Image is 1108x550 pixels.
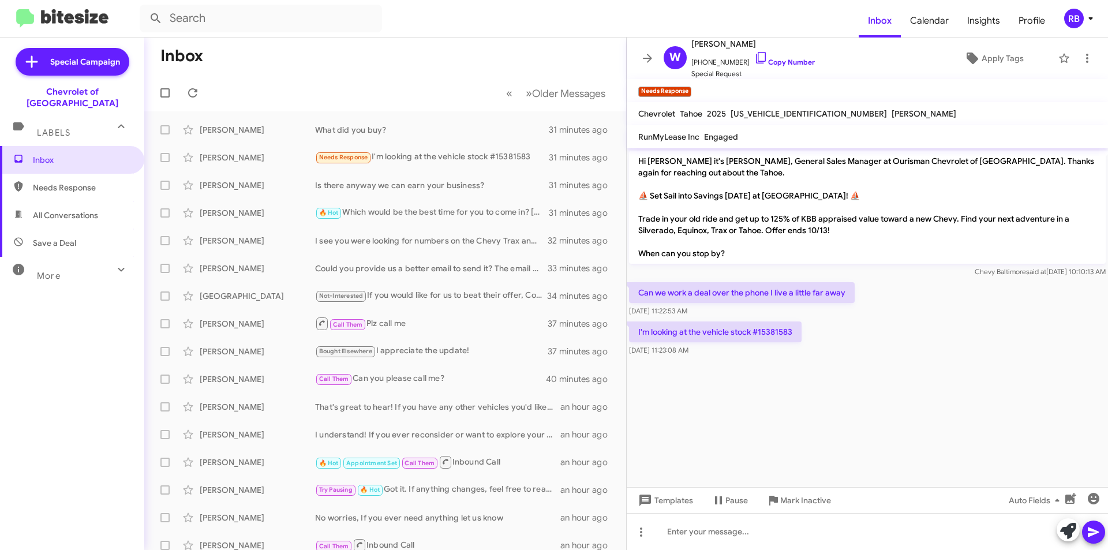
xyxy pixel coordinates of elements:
[319,292,364,300] span: Not-Interested
[37,271,61,281] span: More
[315,372,548,386] div: Can you please call me?
[33,154,131,166] span: Inbox
[702,490,757,511] button: Pause
[315,263,548,274] div: Could you provide us a better email to send it? The email you have provide is bouncing the email ...
[691,37,815,51] span: [PERSON_NAME]
[315,512,560,523] div: No worries, If you ever need anything let us know
[315,401,560,413] div: That's great to hear! If you have any other vehicles you'd like to discuss selling, feel free to ...
[560,401,617,413] div: an hour ago
[16,48,129,76] a: Special Campaign
[629,282,855,303] p: Can we work a deal over the phone I live a little far away
[560,429,617,440] div: an hour ago
[1000,490,1073,511] button: Auto Fields
[315,124,549,136] div: What did you buy?
[360,486,380,493] span: 🔥 Hot
[629,321,802,342] p: I'm looking at the vehicle stock #15381583
[499,81,519,105] button: Previous
[200,457,315,468] div: [PERSON_NAME]
[691,68,815,80] span: Special Request
[629,346,688,354] span: [DATE] 11:23:08 AM
[636,490,693,511] span: Templates
[638,87,691,97] small: Needs Response
[319,154,368,161] span: Needs Response
[50,56,120,68] span: Special Campaign
[315,289,548,302] div: If you would like for us to beat their offer, Could you provide a picture of the price quote you ...
[315,429,560,440] div: I understand! If you ever reconsider or want to explore your options, feel free to reach out. We'...
[549,124,617,136] div: 31 minutes ago
[548,373,617,385] div: 40 minutes ago
[315,483,560,496] div: Got it. If anything changes, feel free to reach out
[975,267,1106,276] span: Chevy Baltimore [DATE] 10:10:13 AM
[526,86,532,100] span: »
[37,128,70,138] span: Labels
[200,373,315,385] div: [PERSON_NAME]
[33,182,131,193] span: Needs Response
[934,48,1053,69] button: Apply Tags
[560,512,617,523] div: an hour ago
[200,152,315,163] div: [PERSON_NAME]
[549,152,617,163] div: 31 minutes ago
[754,58,815,66] a: Copy Number
[892,108,956,119] span: [PERSON_NAME]
[1054,9,1095,28] button: RB
[315,206,549,219] div: Which would be the best time for you to come in? [DATE] or [DATE]?
[319,486,353,493] span: Try Pausing
[982,48,1024,69] span: Apply Tags
[500,81,612,105] nav: Page navigation example
[319,347,372,355] span: Bought Elsewhere
[200,124,315,136] div: [PERSON_NAME]
[859,4,901,38] a: Inbox
[315,179,549,191] div: Is there anyway we can earn your business?
[140,5,382,32] input: Search
[780,490,831,511] span: Mark Inactive
[200,512,315,523] div: [PERSON_NAME]
[200,346,315,357] div: [PERSON_NAME]
[901,4,958,38] a: Calendar
[160,47,203,65] h1: Inbox
[315,235,548,246] div: I see you were looking for numbers on the Chevy Trax and it was sent to your email. Would you lik...
[560,484,617,496] div: an hour ago
[319,209,339,216] span: 🔥 Hot
[200,207,315,219] div: [PERSON_NAME]
[958,4,1009,38] a: Insights
[200,429,315,440] div: [PERSON_NAME]
[200,263,315,274] div: [PERSON_NAME]
[315,345,548,358] div: I appreciate the update!
[346,459,397,467] span: Appointment Set
[704,132,738,142] span: Engaged
[548,235,617,246] div: 32 minutes ago
[548,263,617,274] div: 33 minutes ago
[315,455,560,469] div: Inbound Call
[549,179,617,191] div: 31 minutes ago
[200,290,315,302] div: [GEOGRAPHIC_DATA]
[1009,4,1054,38] a: Profile
[629,306,687,315] span: [DATE] 11:22:53 AM
[1026,267,1046,276] span: said at
[549,207,617,219] div: 31 minutes ago
[680,108,702,119] span: Tahoe
[1064,9,1084,28] div: RB
[519,81,612,105] button: Next
[200,401,315,413] div: [PERSON_NAME]
[315,151,549,164] div: I'm looking at the vehicle stock #15381583
[200,235,315,246] div: [PERSON_NAME]
[691,51,815,68] span: [PHONE_NUMBER]
[319,375,349,383] span: Call Them
[532,87,605,100] span: Older Messages
[560,457,617,468] div: an hour ago
[725,490,748,511] span: Pause
[548,318,617,330] div: 37 minutes ago
[757,490,840,511] button: Mark Inactive
[319,459,339,467] span: 🔥 Hot
[319,542,349,550] span: Call Them
[33,237,76,249] span: Save a Deal
[627,490,702,511] button: Templates
[506,86,512,100] span: «
[1009,490,1064,511] span: Auto Fields
[731,108,887,119] span: [US_VEHICLE_IDENTIFICATION_NUMBER]
[629,151,1106,264] p: Hi [PERSON_NAME] it's [PERSON_NAME], General Sales Manager at Ourisman Chevrolet of [GEOGRAPHIC_D...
